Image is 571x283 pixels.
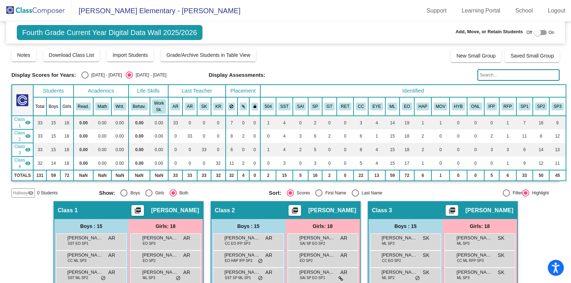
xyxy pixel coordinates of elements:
[467,143,484,157] td: 0
[414,116,431,129] td: 1
[269,189,434,197] mat-radio-group: Select an option
[60,116,74,129] td: 18
[60,157,74,170] td: 18
[526,29,532,36] span: Off
[467,170,484,181] td: 0
[414,143,431,157] td: 2
[182,170,197,181] td: 33
[129,143,150,157] td: 0.00
[111,116,129,129] td: 0.00
[400,157,414,170] td: 17
[249,129,261,143] td: 0
[414,170,431,181] td: 6
[150,170,168,181] td: NaN
[260,157,276,170] td: 0
[131,103,148,110] button: Behav.
[177,190,189,196] div: Both
[308,97,322,116] th: Speech
[93,170,111,181] td: NaN
[501,103,514,110] button: RFP
[150,157,168,170] td: 0.00
[237,129,249,143] td: 2
[354,97,368,116] th: Recommended for Combo Class
[269,190,281,196] span: Sort:
[456,28,523,35] span: Add, Move, or Retain Students
[276,170,293,181] td: 15
[197,116,211,129] td: 0
[46,97,60,116] th: Boys
[310,103,320,110] button: SP
[249,116,261,129] td: 0
[150,116,168,129] td: 0.00
[211,170,225,181] td: 32
[533,129,549,143] td: 8
[452,103,465,110] button: HYB
[542,5,571,16] a: Logout
[12,170,33,181] td: TOTALS
[499,129,516,143] td: 1
[416,103,429,110] button: HAP
[89,72,122,78] div: [DATE] - [DATE]
[484,143,499,157] td: 3
[354,170,368,181] td: 22
[93,129,111,143] td: 0.00
[368,143,385,157] td: 4
[14,116,25,129] span: Class 1
[456,5,506,16] a: Learning Portal
[385,143,400,157] td: 15
[533,97,549,116] th: Spanish Med
[450,157,467,170] td: 0
[111,129,129,143] td: 0.00
[11,49,36,61] button: Notes
[308,157,322,170] td: 3
[170,103,180,110] button: AR
[293,97,308,116] th: Specialized Academic Instruction
[431,143,450,157] td: 0
[456,53,496,59] span: New Small Group
[308,143,322,157] td: 5
[129,170,150,181] td: NaN
[182,157,197,170] td: 0
[260,116,276,129] td: 1
[337,129,354,143] td: 0
[74,143,94,157] td: 0.00
[93,157,111,170] td: 0.00
[499,116,516,129] td: 1
[359,190,382,196] div: Last Name
[46,129,60,143] td: 15
[262,103,274,110] button: 504
[17,52,30,58] span: Notes
[49,52,94,58] span: Download Class List
[529,190,549,196] div: Highlight
[197,97,211,116] th: Shannon Klug
[211,116,225,129] td: 0
[249,170,261,181] td: 0
[414,129,431,143] td: 2
[60,97,74,116] th: Girls
[322,157,336,170] td: 0
[294,190,310,196] div: Scores
[25,147,31,153] mat-icon: visibility
[33,129,46,143] td: 33
[33,157,46,170] td: 32
[150,129,168,143] td: 0.00
[354,157,368,170] td: 5
[549,29,554,36] span: On
[421,5,452,16] a: Support
[168,170,182,181] td: 33
[505,49,560,62] button: Saved Small Group
[431,129,450,143] td: 0
[469,103,482,110] button: ONL
[17,25,202,40] span: Fourth Grade Current Year Digital Data Wall 2025/2026
[511,53,554,59] span: Saved Small Group
[114,103,126,110] button: Writ.
[76,103,91,110] button: Read.
[37,190,57,196] span: 0 Students
[226,85,261,97] th: Placement
[25,133,31,139] mat-icon: visibility
[46,116,60,129] td: 15
[25,160,31,166] mat-icon: visibility
[450,116,467,129] td: 0
[337,170,354,181] td: 0
[370,103,383,110] button: EYE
